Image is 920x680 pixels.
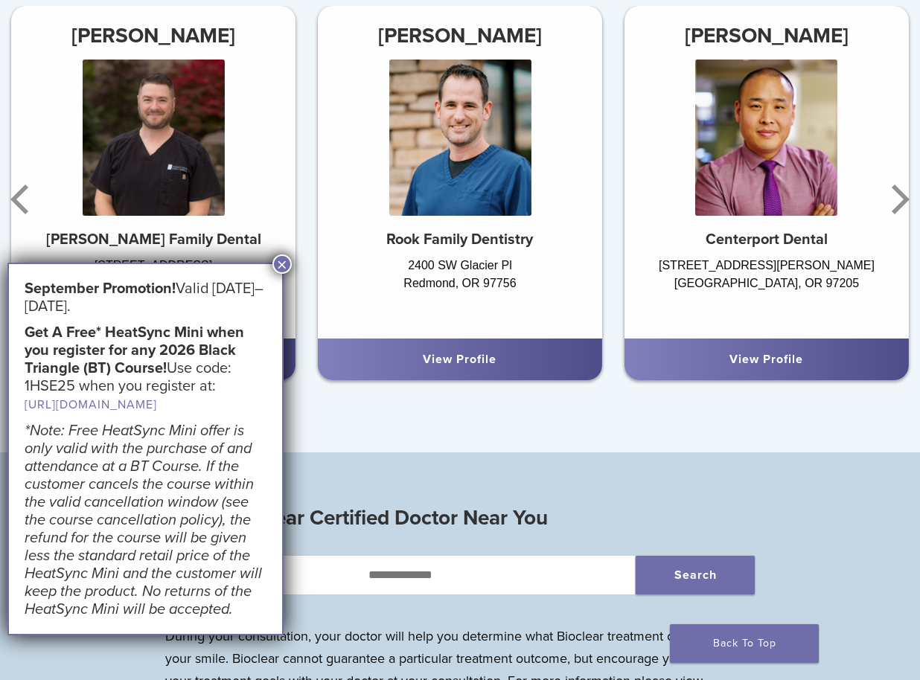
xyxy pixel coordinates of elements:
[25,324,266,414] h5: Use code: 1HSE25 when you register at:
[318,257,602,324] div: 2400 SW Glacier Pl Redmond, OR 97756
[83,60,225,216] img: Dr. Dan Henricksen
[25,280,176,298] strong: September Promotion!
[670,624,819,663] a: Back To Top
[706,231,828,248] strong: Centerport Dental
[25,397,157,412] a: [URL][DOMAIN_NAME]
[11,257,296,324] div: [STREET_ADDRESS] Ste A Chehalis, [US_STATE] 98532
[25,422,262,618] em: *Note: Free HeatSync Mini offer is only valid with the purchase of and attendance at a BT Course....
[389,60,531,216] img: Dr. Scott Rooker
[729,352,803,367] a: View Profile
[624,18,909,54] h3: [PERSON_NAME]
[165,500,755,536] h3: Find a Bioclear Certified Doctor Near You
[318,18,602,54] h3: [PERSON_NAME]
[272,254,292,274] button: Close
[695,60,837,216] img: Benjamin Wang
[11,18,296,54] h3: [PERSON_NAME]
[386,231,533,248] strong: Rook Family Dentistry
[7,155,37,244] button: Previous
[25,324,244,377] strong: Get A Free* HeatSync Mini when you register for any 2026 Black Triangle (BT) Course!
[883,155,913,244] button: Next
[25,280,266,315] h5: Valid [DATE]–[DATE].
[46,231,261,248] strong: [PERSON_NAME] Family Dental
[624,257,909,324] div: [STREET_ADDRESS][PERSON_NAME] [GEOGRAPHIC_DATA], OR 97205
[636,556,755,594] button: Search
[423,352,496,367] a: View Profile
